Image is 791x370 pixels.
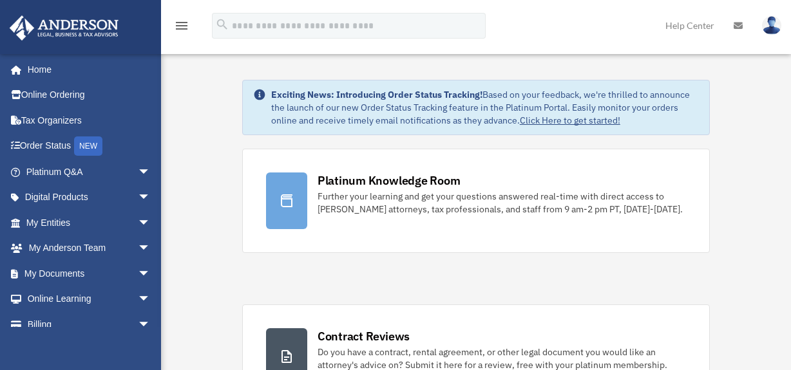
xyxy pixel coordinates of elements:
[138,185,164,211] span: arrow_drop_down
[9,107,170,133] a: Tax Organizers
[138,261,164,287] span: arrow_drop_down
[271,89,482,100] strong: Exciting News: Introducing Order Status Tracking!
[9,311,170,337] a: Billingarrow_drop_down
[520,115,620,126] a: Click Here to get started!
[9,286,170,312] a: Online Learningarrow_drop_down
[9,159,170,185] a: Platinum Q&Aarrow_drop_down
[318,172,461,189] div: Platinum Knowledge Room
[138,210,164,236] span: arrow_drop_down
[271,88,699,127] div: Based on your feedback, we're thrilled to announce the launch of our new Order Status Tracking fe...
[318,190,686,216] div: Further your learning and get your questions answered real-time with direct access to [PERSON_NAM...
[318,328,410,344] div: Contract Reviews
[762,16,781,35] img: User Pic
[9,133,170,160] a: Order StatusNEW
[138,286,164,313] span: arrow_drop_down
[9,236,170,261] a: My Anderson Teamarrow_drop_down
[74,136,102,156] div: NEW
[9,210,170,236] a: My Entitiesarrow_drop_down
[174,18,189,33] i: menu
[138,311,164,338] span: arrow_drop_down
[9,185,170,210] a: Digital Productsarrow_drop_down
[9,82,170,108] a: Online Ordering
[9,261,170,286] a: My Documentsarrow_drop_down
[6,15,122,41] img: Anderson Advisors Platinum Portal
[9,57,164,82] a: Home
[138,159,164,185] span: arrow_drop_down
[138,236,164,262] span: arrow_drop_down
[242,149,710,253] a: Platinum Knowledge Room Further your learning and get your questions answered real-time with dire...
[174,23,189,33] a: menu
[215,17,229,32] i: search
